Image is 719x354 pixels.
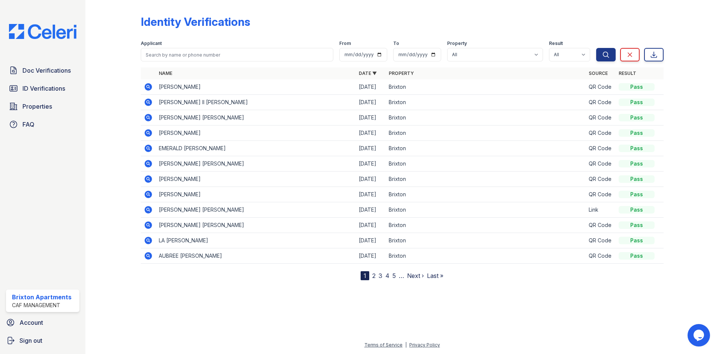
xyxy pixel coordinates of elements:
td: QR Code [586,95,616,110]
div: Pass [619,129,655,137]
td: [DATE] [356,187,386,202]
a: 3 [379,272,382,279]
a: Result [619,70,636,76]
td: [DATE] [356,218,386,233]
td: [PERSON_NAME] [156,125,356,141]
td: Brixton [386,172,586,187]
td: EMERALD [PERSON_NAME] [156,141,356,156]
td: QR Code [586,79,616,95]
label: To [393,40,399,46]
a: Sign out [3,333,82,348]
td: Brixton [386,79,586,95]
td: [DATE] [356,202,386,218]
td: [PERSON_NAME] [156,187,356,202]
td: Brixton [386,95,586,110]
td: [DATE] [356,141,386,156]
td: Brixton [386,233,586,248]
span: FAQ [22,120,34,129]
div: Pass [619,237,655,244]
label: Applicant [141,40,162,46]
td: [PERSON_NAME] II [PERSON_NAME] [156,95,356,110]
a: 2 [372,272,376,279]
td: AUBREE [PERSON_NAME] [156,248,356,264]
td: [DATE] [356,172,386,187]
span: ID Verifications [22,84,65,93]
span: Doc Verifications [22,66,71,75]
div: | [405,342,407,348]
span: Account [19,318,43,327]
a: 5 [392,272,396,279]
div: Identity Verifications [141,15,250,28]
a: Next › [407,272,424,279]
a: Properties [6,99,79,114]
td: Brixton [386,187,586,202]
label: Property [447,40,467,46]
div: Pass [619,114,655,121]
div: Pass [619,145,655,152]
td: QR Code [586,141,616,156]
label: From [339,40,351,46]
td: LA [PERSON_NAME] [156,233,356,248]
label: Result [549,40,563,46]
div: Pass [619,99,655,106]
td: [DATE] [356,95,386,110]
td: QR Code [586,125,616,141]
div: Pass [619,221,655,229]
div: Pass [619,175,655,183]
span: Properties [22,102,52,111]
td: [DATE] [356,110,386,125]
a: Source [589,70,608,76]
td: Brixton [386,141,586,156]
span: … [399,271,404,280]
div: Pass [619,206,655,214]
td: [PERSON_NAME] [156,79,356,95]
td: QR Code [586,156,616,172]
div: Brixton Apartments [12,293,72,302]
input: Search by name or phone number [141,48,333,61]
a: ID Verifications [6,81,79,96]
a: Account [3,315,82,330]
td: [PERSON_NAME] [PERSON_NAME] [156,110,356,125]
a: Last » [427,272,443,279]
a: FAQ [6,117,79,132]
img: CE_Logo_Blue-a8612792a0a2168367f1c8372b55b34899dd931a85d93a1a3d3e32e68fde9ad4.png [3,24,82,39]
td: [DATE] [356,79,386,95]
a: Privacy Policy [409,342,440,348]
a: Date ▼ [359,70,377,76]
td: [PERSON_NAME] [PERSON_NAME] [156,202,356,218]
td: [DATE] [356,248,386,264]
td: QR Code [586,218,616,233]
td: [DATE] [356,233,386,248]
div: Pass [619,252,655,260]
div: Pass [619,191,655,198]
td: Brixton [386,202,586,218]
td: Brixton [386,110,586,125]
td: Brixton [386,248,586,264]
td: QR Code [586,233,616,248]
div: Pass [619,160,655,167]
span: Sign out [19,336,42,345]
a: Doc Verifications [6,63,79,78]
a: 4 [385,272,389,279]
iframe: chat widget [688,324,712,347]
td: Brixton [386,218,586,233]
td: Brixton [386,156,586,172]
td: [DATE] [356,125,386,141]
td: QR Code [586,187,616,202]
a: Terms of Service [364,342,403,348]
td: [PERSON_NAME] [156,172,356,187]
div: 1 [361,271,369,280]
a: Property [389,70,414,76]
td: QR Code [586,172,616,187]
td: [DATE] [356,156,386,172]
a: Name [159,70,172,76]
div: Pass [619,83,655,91]
td: [PERSON_NAME] [PERSON_NAME] [156,218,356,233]
td: Link [586,202,616,218]
div: CAF Management [12,302,72,309]
td: QR Code [586,248,616,264]
td: [PERSON_NAME] [PERSON_NAME] [156,156,356,172]
td: QR Code [586,110,616,125]
td: Brixton [386,125,586,141]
